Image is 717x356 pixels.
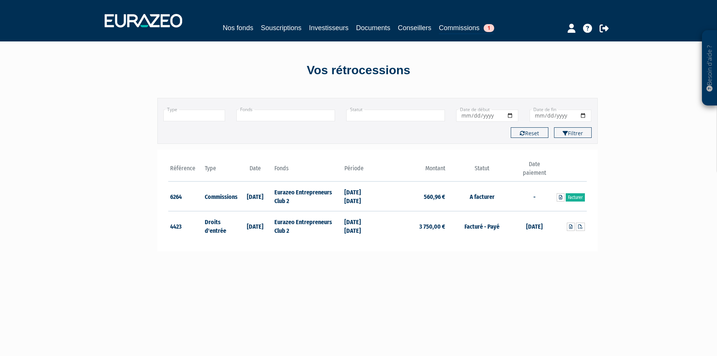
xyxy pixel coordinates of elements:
td: A facturer [447,182,517,211]
th: Montant [378,160,447,182]
a: Conseillers [398,23,431,33]
td: 560,96 € [378,182,447,211]
button: Reset [511,127,548,138]
a: Nos fonds [223,23,253,33]
th: Type [203,160,238,182]
a: Facturer [566,193,585,202]
td: Facturé - Payé [447,211,517,241]
td: [DATE] [DATE] [343,182,378,211]
td: 6264 [168,182,203,211]
img: 1732889491-logotype_eurazeo_blanc_rvb.png [105,14,182,28]
th: Période [343,160,378,182]
td: - [517,182,552,211]
td: Droits d'entrée [203,211,238,241]
th: Date [238,160,273,182]
th: Référence [168,160,203,182]
td: 3 750,00 € [378,211,447,241]
a: Documents [356,23,390,33]
th: Statut [447,160,517,182]
td: Commissions [203,182,238,211]
p: Besoin d'aide ? [705,34,714,102]
td: Eurazeo Entrepreneurs Club 2 [272,182,342,211]
span: 1 [484,24,494,32]
td: [DATE] [238,182,273,211]
td: Eurazeo Entrepreneurs Club 2 [272,211,342,241]
a: Commissions1 [439,23,494,34]
div: Vos rétrocessions [144,62,573,79]
td: 4423 [168,211,203,241]
a: Souscriptions [261,23,301,33]
th: Date paiement [517,160,552,182]
button: Filtrer [554,127,592,138]
td: [DATE] [DATE] [343,211,378,241]
a: Investisseurs [309,23,349,33]
td: [DATE] [238,211,273,241]
td: [DATE] [517,211,552,241]
th: Fonds [272,160,342,182]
